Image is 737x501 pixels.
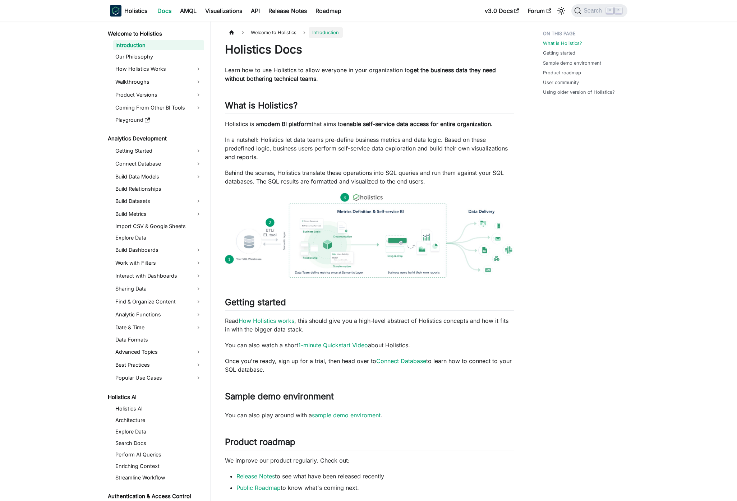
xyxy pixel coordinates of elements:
[110,5,147,17] a: HolisticsHolistics
[113,296,204,307] a: Find & Organize Content
[524,5,556,17] a: Forum
[236,472,514,481] li: to see what have been released recently
[113,195,204,207] a: Build Datasets
[225,135,514,161] p: In a nutshell: Holistics let data teams pre-define business metrics and data logic. Based on thes...
[225,456,514,465] p: We improve our product regularly. Check out:
[298,342,368,349] a: 1-minute Quickstart Video
[113,309,204,320] a: Analytic Functions
[225,411,514,419] p: You can also play around with a .
[247,5,264,17] a: API
[225,391,514,405] h2: Sample demo environment
[103,22,211,501] nav: Docs sidebar
[606,7,613,14] kbd: ⌘
[264,5,311,17] a: Release Notes
[225,168,514,186] p: Behind the scenes, Holistics translate these operations into SQL queries and run them against you...
[581,8,606,14] span: Search
[113,208,204,220] a: Build Metrics
[225,193,514,278] img: How Holistics fits in your Data Stack
[113,283,204,294] a: Sharing Data
[343,120,491,127] strong: enable self-service data access for entire organization
[113,473,204,483] a: Streamline Workflow
[225,120,514,128] p: Holistics is a that aims to .
[543,50,575,56] a: Getting started
[176,5,201,17] a: AMQL
[113,427,204,437] a: Explore Data
[113,233,204,243] a: Explore Data
[259,120,312,127] strong: modern BI platform
[225,100,514,114] h2: What is Holistics?
[543,40,582,47] a: What is Holistics?
[113,184,204,194] a: Build Relationships
[225,357,514,374] p: Once you're ready, sign up for a trial, then head over to to learn how to connect to your SQL dat...
[239,317,294,324] a: How Holistics works
[153,5,176,17] a: Docs
[236,473,275,480] a: Release Notes
[113,335,204,345] a: Data Formats
[571,4,627,17] button: Search (Command+K)
[113,438,204,448] a: Search Docs
[615,7,622,14] kbd: K
[113,461,204,471] a: Enriching Context
[309,27,342,38] span: Introduction
[376,357,426,365] a: Connect Database
[312,412,381,419] a: sample demo enviroment
[543,60,601,66] a: Sample demo environment
[236,484,281,491] a: Public Roadmap
[113,171,204,182] a: Build Data Models
[225,316,514,334] p: Read , this should give you a high-level abstract of Holistics concepts and how it fits in with t...
[113,404,204,414] a: Holistics AI
[113,76,204,88] a: Walkthroughs
[106,134,204,144] a: Analytics Development
[113,244,204,256] a: Build Dashboards
[113,257,204,269] a: Work with Filters
[113,221,204,231] a: Import CSV & Google Sheets
[247,27,300,38] span: Welcome to Holistics
[113,372,204,384] a: Popular Use Cases
[113,158,204,170] a: Connect Database
[124,6,147,15] b: Holistics
[113,40,204,50] a: Introduction
[113,322,204,333] a: Date & Time
[113,115,204,125] a: Playground
[113,346,204,358] a: Advanced Topics
[113,102,204,113] a: Coming From Other BI Tools
[113,450,204,460] a: Perform AI Queries
[113,359,204,371] a: Best Practices
[106,29,204,39] a: Welcome to Holistics
[225,66,514,83] p: Learn how to use Holistics to allow everyone in your organization to .
[225,27,239,38] a: Home page
[225,27,514,38] nav: Breadcrumbs
[106,392,204,402] a: Holistics AI
[543,79,579,86] a: User community
[543,89,615,96] a: Using older version of Holistics?
[225,437,514,450] h2: Product roadmap
[110,5,121,17] img: Holistics
[556,5,567,17] button: Switch between dark and light mode (currently light mode)
[225,297,514,311] h2: Getting started
[113,415,204,425] a: Architecture
[113,63,204,75] a: How Holistics Works
[113,52,204,62] a: Our Philosophy
[225,341,514,349] p: You can also watch a short about Holistics.
[311,5,346,17] a: Roadmap
[201,5,247,17] a: Visualizations
[113,89,204,101] a: Product Versions
[113,145,204,157] a: Getting Started
[543,69,581,76] a: Product roadmap
[480,5,524,17] a: v3.0 Docs
[236,483,514,492] li: to know what's coming next.
[113,270,204,282] a: Interact with Dashboards
[225,42,514,57] h1: Holistics Docs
